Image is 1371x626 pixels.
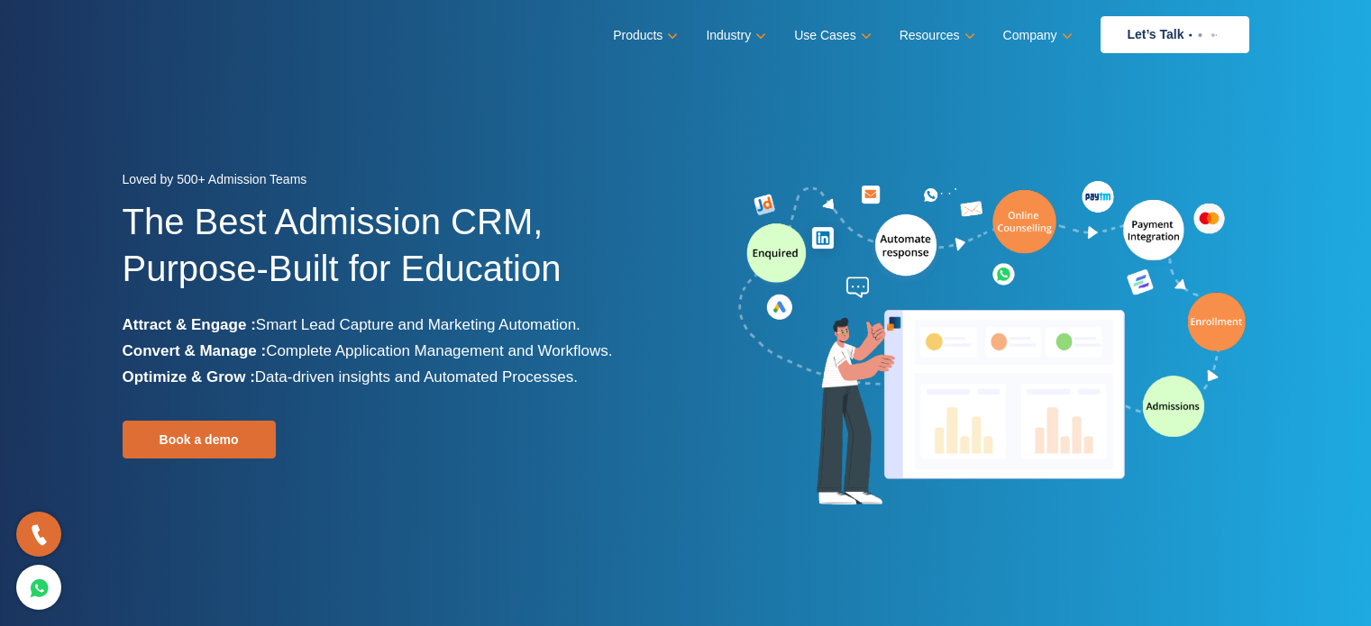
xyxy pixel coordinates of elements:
b: Attract & Engage : [123,316,256,333]
a: Industry [706,23,763,49]
img: admission-software-home-page-header [736,177,1249,513]
h1: The Best Admission CRM, Purpose-Built for Education [123,198,672,312]
a: Resources [900,23,972,49]
a: Use Cases [794,23,867,49]
a: Company [1003,23,1069,49]
a: Products [613,23,674,49]
a: Let’s Talk [1101,16,1249,53]
b: Convert & Manage : [123,342,267,359]
span: Smart Lead Capture and Marketing Automation. [256,316,580,333]
span: Complete Application Management and Workflows. [266,342,612,359]
b: Optimize & Grow : [123,368,255,386]
div: Loved by 500+ Admission Teams [123,167,672,198]
a: Book a demo [123,421,276,458]
span: Data-driven insights and Automated Processes. [255,368,578,386]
